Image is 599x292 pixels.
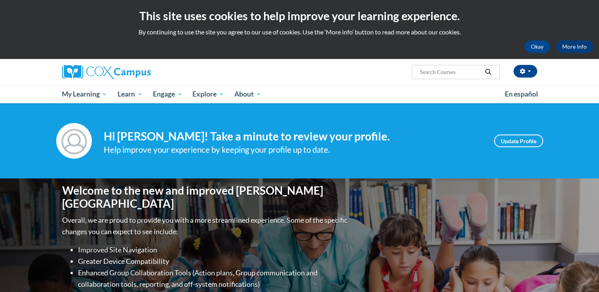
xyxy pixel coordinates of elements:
h2: This site uses cookies to help improve your learning experience. [6,8,593,24]
a: Engage [148,85,188,103]
iframe: Button to launch messaging window [567,260,593,286]
a: About [229,85,266,103]
h4: Hi [PERSON_NAME]! Take a minute to review your profile. [104,130,482,143]
a: More Info [556,40,593,53]
span: Engage [153,89,183,99]
span: En español [505,90,538,98]
div: Help improve your experience by keeping your profile up to date. [104,143,482,156]
span: My Learning [62,89,107,99]
p: Overall, we are proud to provide you with a more streamlined experience. Some of the specific cha... [62,214,349,237]
div: Main menu [50,85,549,103]
li: Enhanced Group Collaboration Tools (Action plans, Group communication and collaboration tools, re... [78,267,349,290]
span: Learn [118,89,143,99]
a: En español [500,86,543,102]
a: Update Profile [494,135,543,147]
p: By continuing to use the site you agree to our use of cookies. Use the ‘More info’ button to read... [6,28,593,36]
a: Learn [112,85,148,103]
img: Cox Campus [62,65,151,79]
input: Search Courses [419,67,482,77]
li: Improved Site Navigation [78,244,349,256]
img: Profile Image [56,123,92,159]
a: Cox Campus [62,65,213,79]
button: Okay [525,40,550,53]
span: About [234,89,261,99]
a: Explore [187,85,229,103]
h1: Welcome to the new and improved [PERSON_NAME][GEOGRAPHIC_DATA] [62,184,349,210]
button: Search [482,67,494,77]
button: Account Settings [513,65,537,78]
a: My Learning [57,85,113,103]
span: Explore [192,89,224,99]
li: Greater Device Compatibility [78,256,349,267]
